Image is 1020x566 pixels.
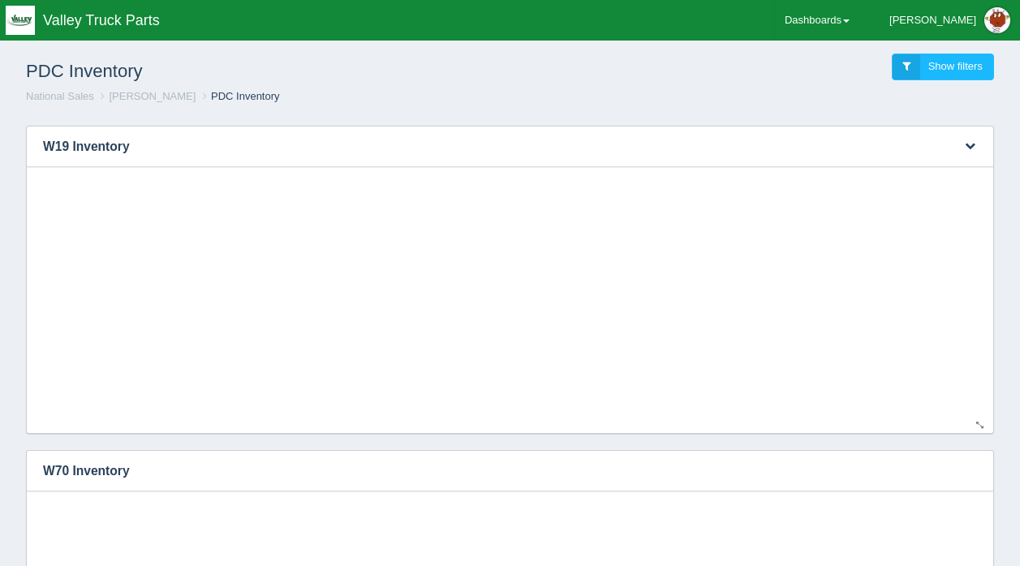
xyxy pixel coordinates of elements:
a: Show filters [892,54,994,80]
span: Valley Truck Parts [43,12,160,28]
img: Profile Picture [984,7,1010,33]
a: National Sales [26,90,94,102]
a: [PERSON_NAME] [109,90,196,102]
h1: PDC Inventory [26,54,510,89]
span: Show filters [928,60,983,72]
li: PDC Inventory [199,89,280,105]
h3: W70 Inventory [27,451,969,491]
div: [PERSON_NAME] [889,4,976,36]
h3: W19 Inventory [27,126,944,167]
img: q1blfpkbivjhsugxdrfq.png [6,6,35,35]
